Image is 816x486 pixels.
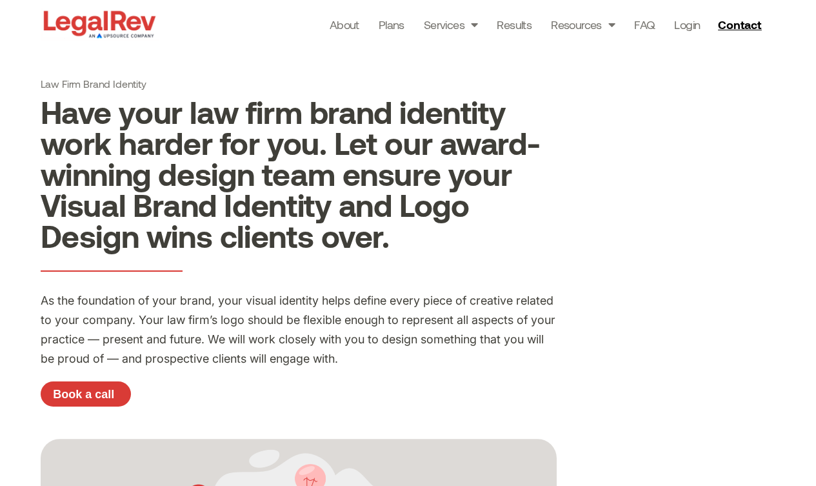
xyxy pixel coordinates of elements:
[41,77,557,90] h1: Law Firm Brand Identity
[634,15,655,34] a: FAQ
[41,381,131,407] a: Book a call
[718,19,761,30] span: Contact
[713,14,770,35] a: Contact
[330,15,359,34] a: About
[424,15,478,34] a: Services
[41,291,557,369] p: As the foundation of your brand, your visual identity helps define every piece of creative relate...
[41,96,557,251] h2: Have your law firm brand identity work harder for you. Let our award-winning design team ensure y...
[551,15,615,34] a: Resources
[497,15,532,34] a: Results
[53,389,114,400] span: Book a call
[379,15,404,34] a: Plans
[330,15,701,34] nav: Menu
[674,15,700,34] a: Login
